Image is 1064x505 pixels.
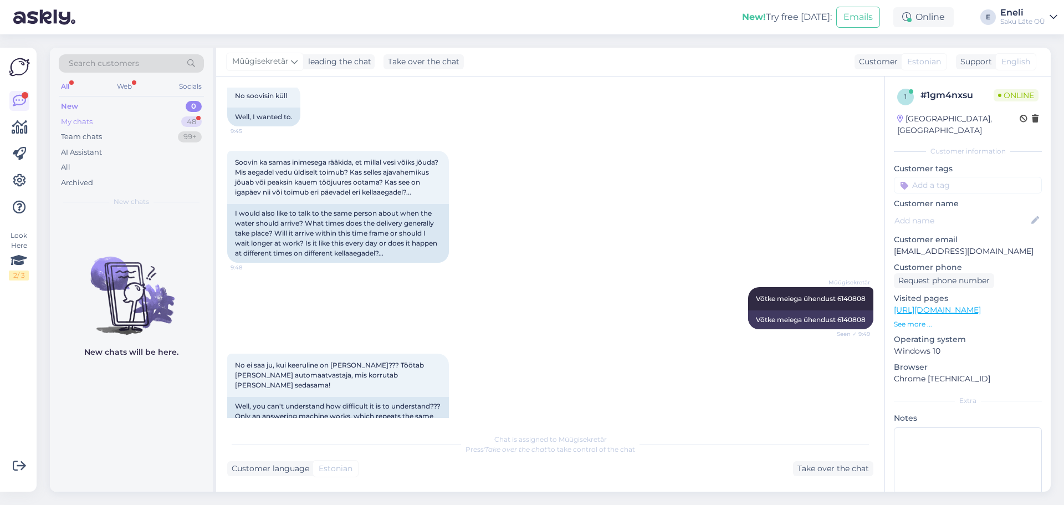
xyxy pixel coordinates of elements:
span: Müügisekretär [828,278,870,287]
span: Online [994,89,1039,101]
div: All [61,162,70,173]
p: See more ... [894,319,1042,329]
div: Web [115,79,134,94]
p: Notes [894,412,1042,424]
p: Visited pages [894,293,1042,304]
span: Search customers [69,58,139,69]
input: Add name [894,215,1029,227]
div: Archived [61,177,93,188]
div: # 1gm4nxsu [920,89,994,102]
div: 48 [181,116,202,127]
button: Emails [836,7,880,28]
span: English [1001,56,1030,68]
div: E [980,9,996,25]
div: [GEOGRAPHIC_DATA], [GEOGRAPHIC_DATA] [897,113,1020,136]
p: Chrome [TECHNICAL_ID] [894,373,1042,385]
b: New! [742,12,766,22]
div: Try free [DATE]: [742,11,832,24]
div: New [61,101,78,112]
span: Võtke meiega ühendust 6140808 [756,294,866,303]
span: No soovisin küll [235,91,287,100]
div: Take over the chat [383,54,464,69]
div: 2 / 3 [9,271,29,280]
div: Customer [855,56,898,68]
span: New chats [114,197,149,207]
div: 99+ [178,131,202,142]
p: Customer phone [894,262,1042,273]
p: Windows 10 [894,345,1042,357]
a: EneliSaku Läte OÜ [1000,8,1057,26]
span: No ei saa ju, kui keeruline on [PERSON_NAME]??? Töötab [PERSON_NAME] automaatvastaja, mis korruta... [235,361,426,389]
div: I would also like to talk to the same person about when the water should arrive? What times does ... [227,204,449,263]
img: No chats [50,237,213,336]
span: 1 [904,93,907,101]
p: Browser [894,361,1042,373]
div: AI Assistant [61,147,102,158]
span: Soovin ka samas inimesega rääkida, et millal vesi võiks jõuda? Mis aegadel vedu üldiselt toimub? ... [235,158,440,196]
input: Add a tag [894,177,1042,193]
span: 9:48 [231,263,272,272]
p: Operating system [894,334,1042,345]
div: Support [956,56,992,68]
div: 0 [186,101,202,112]
p: Customer email [894,234,1042,246]
span: Chat is assigned to Müügisekretär [494,435,607,443]
div: leading the chat [304,56,371,68]
div: Võtke meiega ühendust 6140808 [748,310,873,329]
div: Look Here [9,231,29,280]
div: My chats [61,116,93,127]
img: Askly Logo [9,57,30,78]
p: Customer name [894,198,1042,210]
i: 'Take over the chat' [484,445,548,453]
div: Request phone number [894,273,994,288]
div: Socials [177,79,204,94]
span: Müügisekretär [232,55,289,68]
div: Well, I wanted to. [227,108,300,126]
div: Online [893,7,954,27]
p: Customer tags [894,163,1042,175]
span: Estonian [907,56,941,68]
div: Team chats [61,131,102,142]
span: Estonian [319,463,352,475]
a: [URL][DOMAIN_NAME] [894,305,981,315]
div: Take over the chat [793,461,873,476]
div: Saku Läte OÜ [1000,17,1045,26]
p: New chats will be here. [84,346,178,358]
div: Customer information [894,146,1042,156]
div: All [59,79,71,94]
span: 9:45 [231,127,272,135]
div: Well, you can't understand how difficult it is to understand??? Only an answering machine works, ... [227,397,449,436]
span: Seen ✓ 9:49 [828,330,870,338]
div: Eneli [1000,8,1045,17]
span: Press to take control of the chat [465,445,635,453]
div: Customer language [227,463,309,475]
div: Extra [894,396,1042,406]
p: [EMAIL_ADDRESS][DOMAIN_NAME] [894,246,1042,257]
